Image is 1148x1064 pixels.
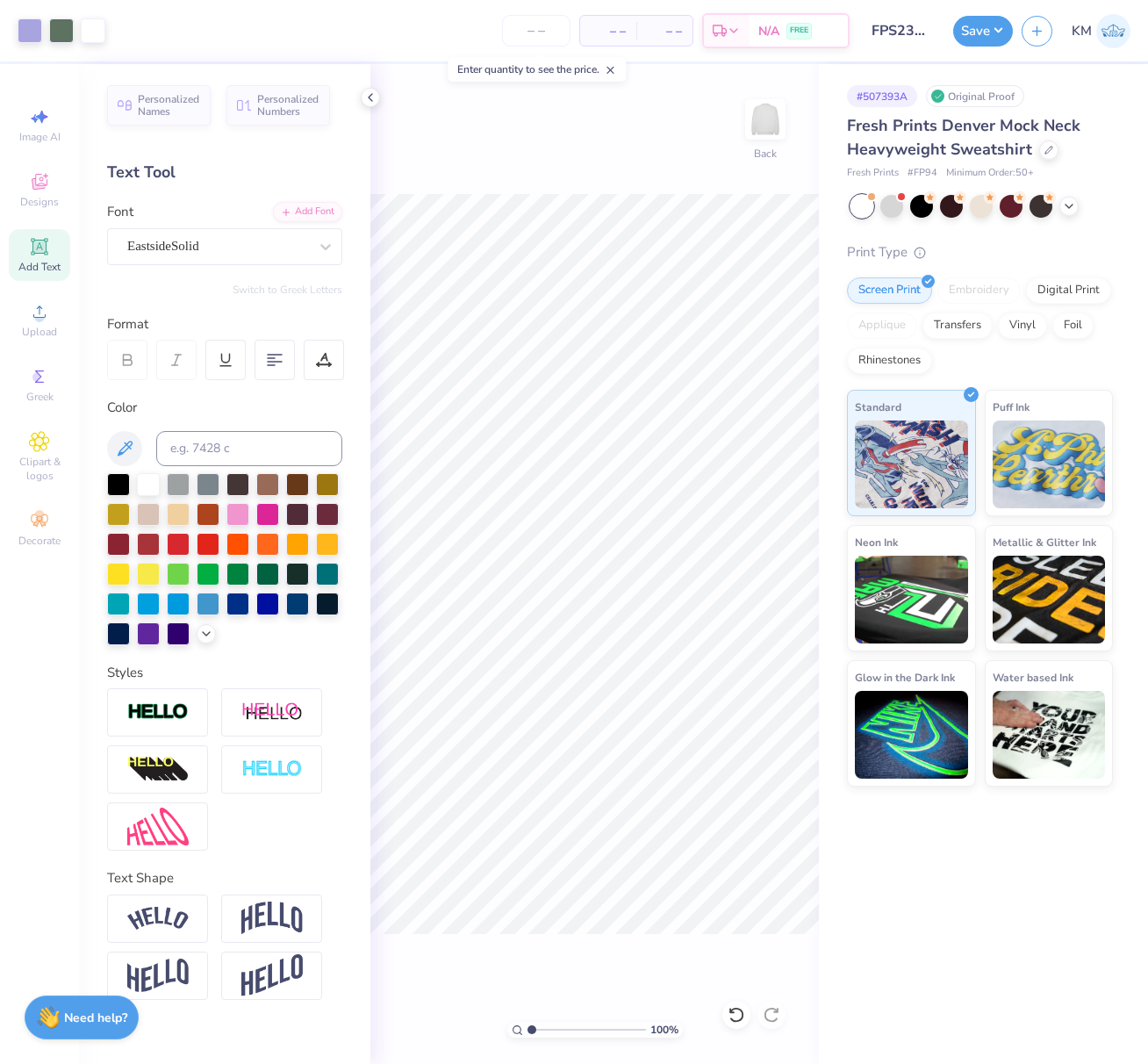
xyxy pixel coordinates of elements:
[953,16,1013,47] button: Save
[754,146,777,162] div: Back
[847,277,932,304] div: Screen Print
[20,195,59,209] span: Designs
[26,390,54,404] span: Greek
[855,668,955,687] span: Glow in the Dark Ink
[127,907,189,931] img: Arc
[273,202,342,222] div: Add Font
[22,325,57,339] span: Upload
[107,868,342,888] div: Text Shape
[1096,14,1130,48] img: Katrina Mae Mijares
[233,283,342,297] button: Switch to Greek Letters
[127,808,189,845] img: Free Distort
[9,455,70,483] span: Clipart & logos
[650,1022,678,1038] span: 100 %
[855,533,898,551] span: Neon Ink
[748,102,783,137] img: Back
[448,57,626,82] div: Enter quantity to see the price.
[1072,21,1092,41] span: KM
[993,691,1106,779] img: Water based Ink
[790,25,808,37] span: FREE
[647,22,682,40] span: – –
[847,115,1080,160] span: Fresh Prints Denver Mock Neck Heavyweight Sweatshirt
[993,533,1096,551] span: Metallic & Glitter Ink
[241,902,303,935] img: Arch
[847,166,899,181] span: Fresh Prints
[18,260,61,274] span: Add Text
[127,702,189,723] img: Stroke
[847,85,917,107] div: # 507393A
[855,398,901,416] span: Standard
[758,22,779,40] span: N/A
[241,701,303,723] img: Shadow
[1072,14,1130,48] a: KM
[591,22,626,40] span: – –
[847,242,1113,262] div: Print Type
[257,93,319,118] span: Personalized Numbers
[855,421,968,508] img: Standard
[241,759,303,780] img: Negative Space
[922,313,993,339] div: Transfers
[107,398,342,418] div: Color
[1026,277,1111,304] div: Digital Print
[847,348,932,374] div: Rhinestones
[946,166,1034,181] span: Minimum Order: 50 +
[107,314,344,334] div: Format
[18,534,61,548] span: Decorate
[855,691,968,779] img: Glow in the Dark Ink
[1052,313,1094,339] div: Foil
[908,166,937,181] span: # FP94
[19,130,61,144] span: Image AI
[993,556,1106,643] img: Metallic & Glitter Ink
[855,556,968,643] img: Neon Ink
[107,161,342,184] div: Text Tool
[107,202,133,222] label: Font
[138,93,200,118] span: Personalized Names
[926,85,1024,107] div: Original Proof
[993,668,1073,687] span: Water based Ink
[998,313,1047,339] div: Vinyl
[64,1010,127,1026] strong: Need help?
[156,431,342,466] input: e.g. 7428 c
[127,756,189,784] img: 3d Illusion
[241,954,303,997] img: Rise
[107,663,342,683] div: Styles
[937,277,1021,304] div: Embroidery
[993,398,1030,416] span: Puff Ink
[847,313,917,339] div: Applique
[858,13,944,48] input: Untitled Design
[993,421,1106,508] img: Puff Ink
[502,15,570,47] input: – –
[127,959,189,993] img: Flag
